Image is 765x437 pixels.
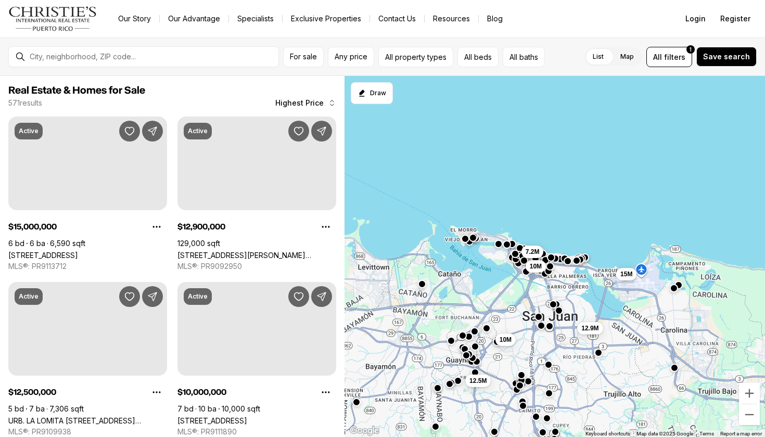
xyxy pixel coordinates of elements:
[288,121,309,142] button: Save Property: 602 BARBOSA AVE
[8,416,167,425] a: URB. LA LOMITA CALLE VISTA LINDA, GUAYNABO PR, 00969
[315,216,336,237] button: Property options
[146,382,167,403] button: Property options
[110,11,159,26] a: Our Story
[8,6,97,31] img: logo
[229,11,282,26] a: Specialists
[465,374,491,387] button: 12.5M
[311,121,332,142] button: Share Property
[664,52,685,62] span: filters
[378,47,453,67] button: All property types
[616,268,636,280] button: 15M
[188,127,208,135] p: Active
[425,11,478,26] a: Resources
[269,93,342,113] button: Highest Price
[503,47,545,67] button: All baths
[311,286,332,307] button: Share Property
[288,286,309,307] button: Save Property: 9 CASTANA ST
[584,47,612,66] label: List
[19,127,39,135] p: Active
[703,53,750,61] span: Save search
[581,324,598,332] span: 12.9M
[612,47,642,66] label: Map
[679,8,712,29] button: Login
[328,47,374,67] button: Any price
[690,45,692,54] span: 1
[8,251,78,260] a: 20 AMAPOLA ST, CAROLINA PR, 00979
[315,382,336,403] button: Property options
[119,286,140,307] button: Save Property: URB. LA LOMITA CALLE VISTA LINDA
[495,333,516,345] button: 10M
[177,251,336,260] a: 602 BARBOSA AVE, SAN JUAN PR, 00926
[146,216,167,237] button: Property options
[526,260,546,273] button: 10M
[685,15,706,23] span: Login
[521,246,543,258] button: 7.2M
[620,270,632,278] span: 15M
[8,99,42,107] p: 571 results
[720,15,750,23] span: Register
[177,416,247,425] a: 9 CASTANA ST, GUAYNABO PR, 00968
[290,53,317,61] span: For sale
[370,11,424,26] button: Contact Us
[500,335,512,343] span: 10M
[119,121,140,142] button: Save Property: 20 AMAPOLA ST
[8,85,145,96] span: Real Estate & Homes for Sale
[530,262,542,271] span: 10M
[469,376,487,384] span: 12.5M
[188,292,208,301] p: Active
[525,248,539,256] span: 7.2M
[351,82,393,104] button: Start drawing
[142,121,163,142] button: Share Property
[142,286,163,307] button: Share Property
[653,52,662,62] span: All
[457,47,499,67] button: All beds
[19,292,39,301] p: Active
[275,99,324,107] span: Highest Price
[335,53,367,61] span: Any price
[696,47,757,67] button: Save search
[577,322,603,335] button: 12.9M
[283,11,369,26] a: Exclusive Properties
[714,8,757,29] button: Register
[283,47,324,67] button: For sale
[646,47,692,67] button: Allfilters1
[479,11,511,26] a: Blog
[160,11,228,26] a: Our Advantage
